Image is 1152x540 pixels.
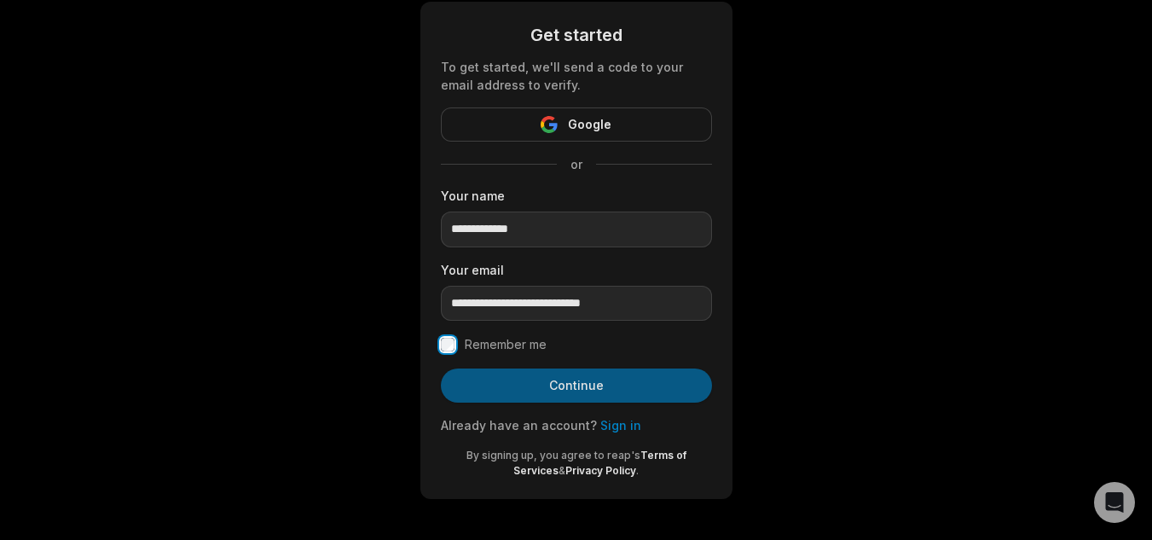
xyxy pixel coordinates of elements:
[559,464,565,477] span: &
[441,187,712,205] label: Your name
[441,369,712,403] button: Continue
[565,464,636,477] a: Privacy Policy
[636,464,639,477] span: .
[465,334,547,355] label: Remember me
[441,22,712,48] div: Get started
[557,155,596,173] span: or
[441,107,712,142] button: Google
[466,449,640,462] span: By signing up, you agree to reap's
[441,418,597,433] span: Already have an account?
[600,418,641,433] a: Sign in
[441,58,712,94] div: To get started, we'll send a code to your email address to verify.
[513,449,686,477] a: Terms of Services
[568,114,611,135] span: Google
[441,261,712,279] label: Your email
[1094,482,1135,523] div: Open Intercom Messenger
